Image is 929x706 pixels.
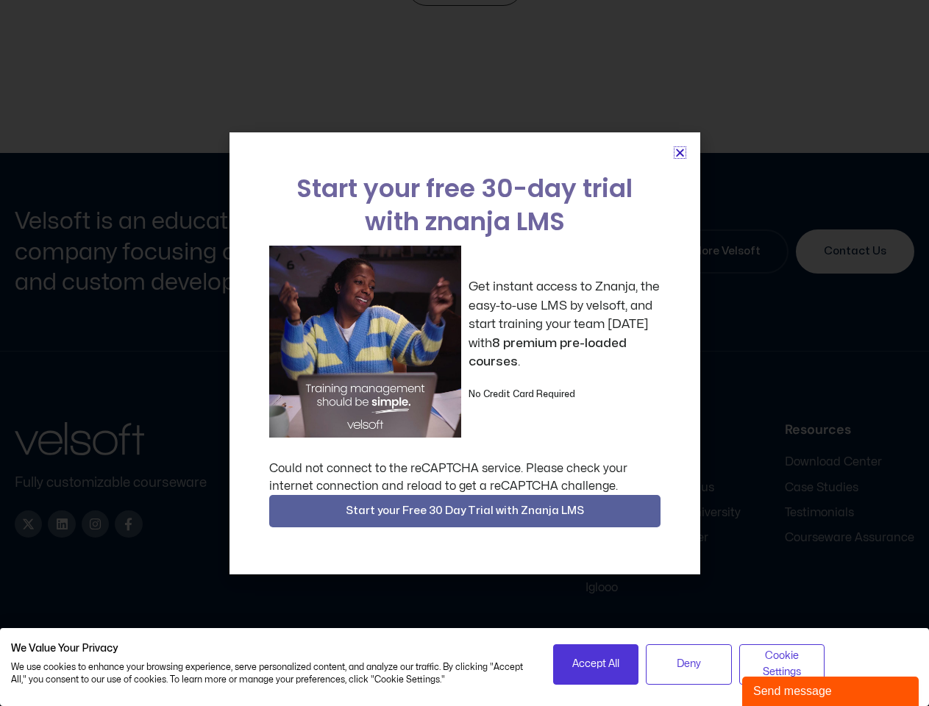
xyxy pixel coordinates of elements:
a: Close [674,147,686,158]
strong: 8 premium pre-loaded courses [469,337,627,368]
span: Cookie Settings [749,648,816,681]
button: Start your Free 30 Day Trial with Znanja LMS [269,495,661,527]
span: Deny [677,656,701,672]
iframe: chat widget [742,674,922,706]
p: We use cookies to enhance your browsing experience, serve personalized content, and analyze our t... [11,661,531,686]
div: Could not connect to the reCAPTCHA service. Please check your internet connection and reload to g... [269,460,661,495]
span: Start your Free 30 Day Trial with Znanja LMS [346,502,584,520]
button: Adjust cookie preferences [739,644,825,685]
h2: Start your free 30-day trial with znanja LMS [269,172,661,238]
img: a woman sitting at her laptop dancing [269,246,461,438]
p: Get instant access to Znanja, the easy-to-use LMS by velsoft, and start training your team [DATE]... [469,277,661,371]
span: Accept All [572,656,619,672]
h2: We Value Your Privacy [11,642,531,655]
button: Deny all cookies [646,644,732,685]
strong: No Credit Card Required [469,390,575,399]
button: Accept all cookies [553,644,639,685]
